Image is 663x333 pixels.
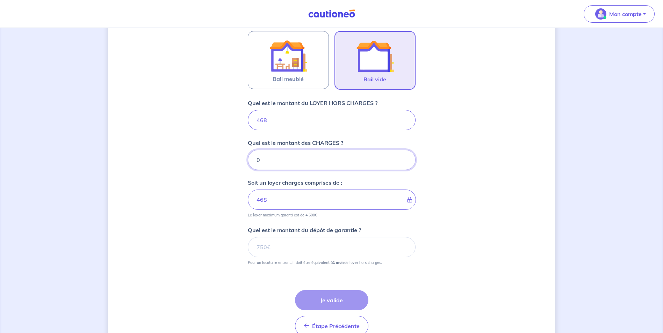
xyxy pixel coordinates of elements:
[248,237,416,257] input: 750€
[248,139,343,147] p: Quel est le montant des CHARGES ?
[248,190,416,210] input: - €
[273,75,304,83] span: Bail meublé
[248,150,416,170] input: 80 €
[356,37,394,75] img: illu_empty_lease.svg
[248,110,416,130] input: 750€
[248,99,377,107] p: Quel est le montant du LOYER HORS CHARGES ?
[312,323,360,330] span: Étape Précédente
[248,226,361,234] p: Quel est le montant du dépôt de garantie ?
[248,260,382,265] p: Pour un locataire entrant, il doit être équivalent à de loyer hors charges.
[609,10,642,18] p: Mon compte
[248,213,317,217] p: Le loyer maximum garanti est de 4 500€
[333,260,344,265] strong: 1 mois
[584,5,655,23] button: illu_account_valid_menu.svgMon compte
[305,9,358,18] img: Cautioneo
[248,178,342,187] p: Soit un loyer charges comprises de :
[363,75,386,83] span: Bail vide
[269,37,307,75] img: illu_furnished_lease.svg
[595,8,606,20] img: illu_account_valid_menu.svg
